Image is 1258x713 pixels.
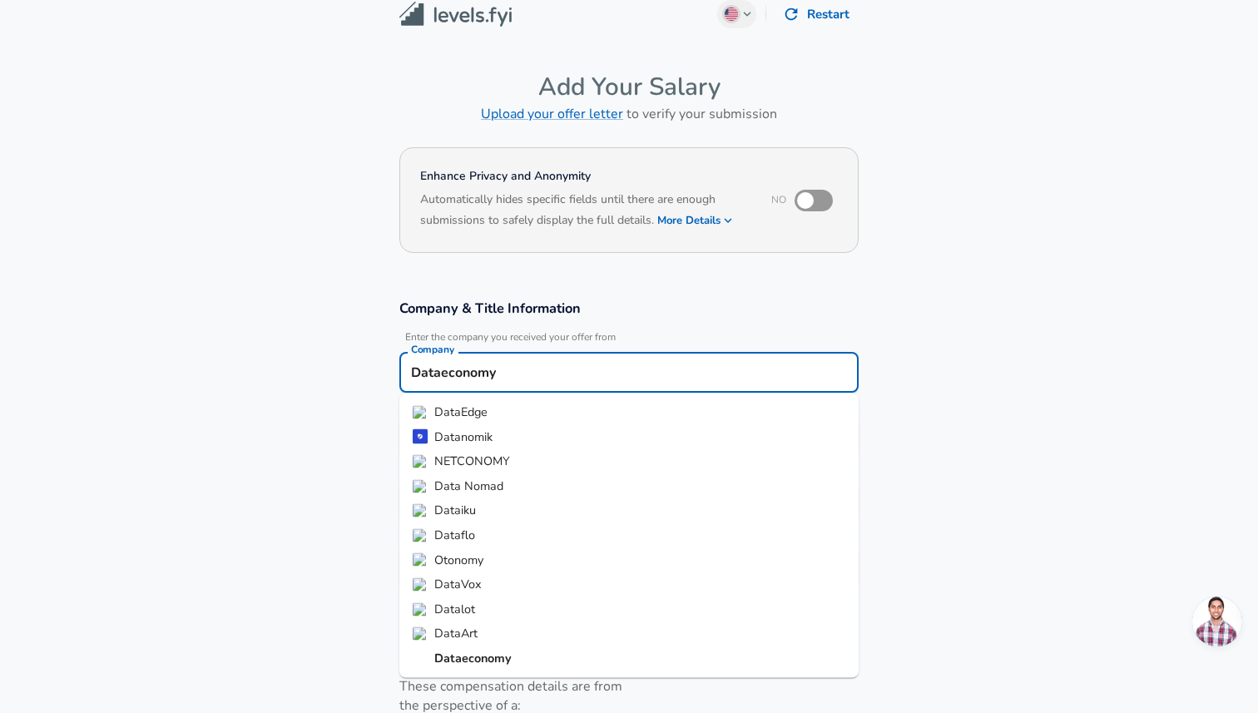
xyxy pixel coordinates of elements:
img: otonomy.com [413,553,428,567]
div: Open chat [1192,597,1242,646]
span: NETCONOMY [434,453,510,469]
span: Dataiku [434,502,476,518]
label: Company [411,344,454,354]
h6: Automatically hides specific fields until there are enough submissions to safely display the full... [420,191,749,232]
span: Dataflo [434,527,475,543]
h3: Company & Title Information [399,299,859,318]
img: data-nomad.com [413,479,428,493]
span: Data Nomad [434,477,503,493]
img: dataedgeusa.com [413,405,428,418]
img: dataflo.com [413,528,428,542]
span: Enter the company you received your offer from [399,331,859,344]
img: datalot.com [413,602,428,616]
span: Datanomik [434,428,493,444]
h4: Add Your Salary [399,72,859,102]
button: More Details [657,209,734,232]
a: Upload your offer letter [481,105,623,123]
img: English (US) [725,7,738,21]
img: dataiku.com [413,504,428,517]
span: DataVox [434,576,482,592]
img: 09Ytj2w.png [413,429,428,444]
span: DataArt [434,625,478,641]
span: No [771,193,786,206]
strong: Dataeconomy [434,650,512,666]
span: Datalot [434,600,475,616]
span: Otonomy [434,551,483,567]
img: dataart.com [413,627,428,641]
h6: to verify your submission [399,102,859,126]
img: datavox.net [413,578,428,592]
img: netconomy.net [413,455,428,468]
img: Levels.fyi [399,2,512,27]
span: DataEdge [434,404,488,420]
input: Google [407,359,851,385]
h4: Enhance Privacy and Anonymity [420,168,749,185]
